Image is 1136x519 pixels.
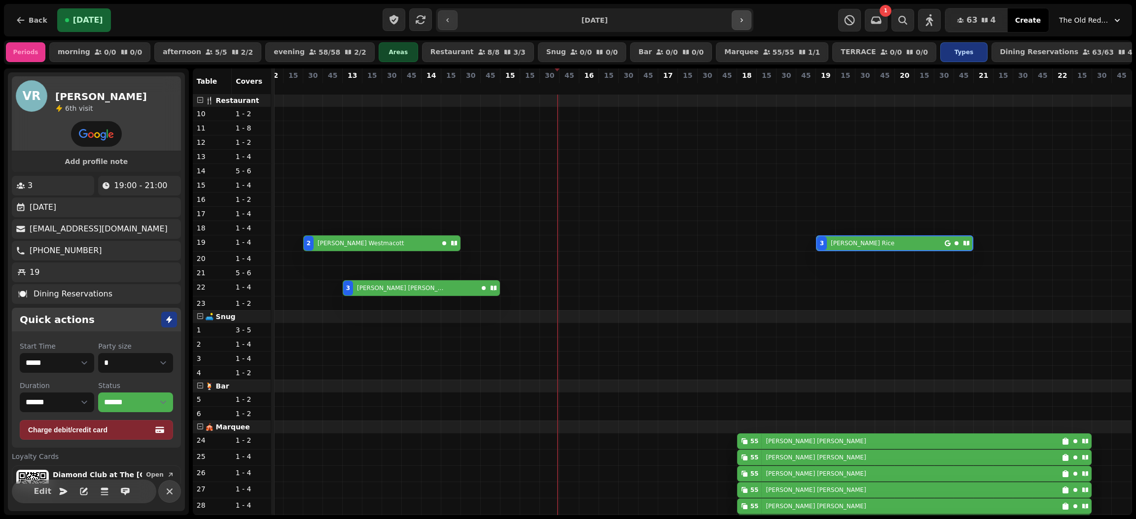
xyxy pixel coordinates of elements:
p: 18 [742,70,751,80]
p: 45 [801,70,811,80]
button: Edit [33,482,52,501]
button: morning0/00/0 [49,42,150,62]
span: Loyalty Cards [12,452,59,461]
p: [PERSON_NAME] [PERSON_NAME] [766,486,866,494]
p: 15 [762,70,771,80]
p: evening [274,48,305,56]
p: 0 [980,82,988,92]
p: 0 [842,82,850,92]
p: 1 - 4 [236,282,267,292]
p: 0 [546,82,554,92]
p: 30 [308,70,318,80]
div: Types [940,42,988,62]
div: Periods [6,42,45,62]
span: 1 [884,8,887,13]
p: 2 [309,82,317,92]
p: [PERSON_NAME] Westmacott [318,239,404,247]
p: 30 [1018,70,1028,80]
span: 4 [991,16,996,24]
p: 0 [447,82,455,92]
p: 17 [663,70,673,80]
p: 0 [644,82,652,92]
p: 0 [704,82,711,92]
p: 3 [822,82,830,92]
p: 27 [197,484,228,494]
p: Bar [639,48,652,56]
span: Back [29,17,47,24]
span: 63 [966,16,977,24]
p: [PERSON_NAME] [PERSON_NAME] [766,454,866,461]
p: 15 [367,70,377,80]
label: Status [98,381,173,390]
p: 30 [781,70,791,80]
p: 12 [197,137,228,147]
p: 0 [664,82,672,92]
p: 0 / 0 [580,49,592,56]
p: 0 / 0 [130,49,142,56]
p: 14 [426,70,436,80]
p: 30 [1097,70,1106,80]
p: 45 [880,70,889,80]
p: 5 - 6 [236,166,267,176]
p: 21 [979,70,988,80]
button: The Old Red Lion [1053,11,1128,29]
p: 13 [348,70,357,80]
p: 4 [197,368,228,378]
p: 0 [526,82,534,92]
p: 🍽️ [18,288,28,300]
button: TERRACE0/00/0 [832,42,936,62]
button: evening58/582/2 [265,42,375,62]
span: VR [22,90,40,102]
p: 0 [585,82,593,92]
p: 1 - 4 [236,452,267,461]
p: 15 [998,70,1008,80]
div: 3 [820,239,824,247]
span: th [70,104,79,112]
p: 0 [329,82,337,92]
span: Covers [236,77,262,85]
div: Areas [379,42,418,62]
p: 8 / 8 [488,49,500,56]
p: 23 [197,298,228,308]
p: 0 [506,82,514,92]
p: 15 [197,180,228,190]
p: 0 [467,82,475,92]
p: [PERSON_NAME] [PERSON_NAME] [766,437,866,445]
p: 19:00 - 21:00 [114,180,167,192]
p: 11 [197,123,228,133]
button: Add profile note [16,155,177,168]
button: afternoon5/52/2 [154,42,261,62]
p: 30 [387,70,396,80]
p: 45 [565,70,574,80]
span: Charge debit/credit card [28,426,153,433]
p: 19 [197,237,228,247]
p: 18 [197,223,228,233]
p: 45 [959,70,968,80]
p: 0 [408,82,416,92]
p: 30 [466,70,475,80]
p: 15 [604,70,613,80]
p: 15 [920,70,929,80]
p: [PHONE_NUMBER] [30,245,102,257]
button: Bar0/00/0 [630,42,712,62]
span: 🎪 Marquee [205,423,250,431]
p: 3 [349,82,356,92]
p: 2 / 2 [241,49,253,56]
p: 0 [940,82,948,92]
span: Open [146,472,163,478]
p: 1 - 4 [236,209,267,219]
p: [DATE] [30,201,56,213]
p: 0 [861,82,869,92]
span: 🍴 Restaurant [205,97,259,104]
p: 1 - 2 [236,109,267,119]
p: 1 - 2 [236,195,267,204]
p: 0 / 0 [104,49,116,56]
p: 0 [901,82,909,92]
p: 1 - 4 [236,152,267,162]
button: Charge debit/credit card [20,420,173,440]
p: 0 [960,82,968,92]
p: 15 [525,70,534,80]
p: 0 [1019,82,1027,92]
div: 55 [750,502,759,510]
p: 0 / 0 [605,49,618,56]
